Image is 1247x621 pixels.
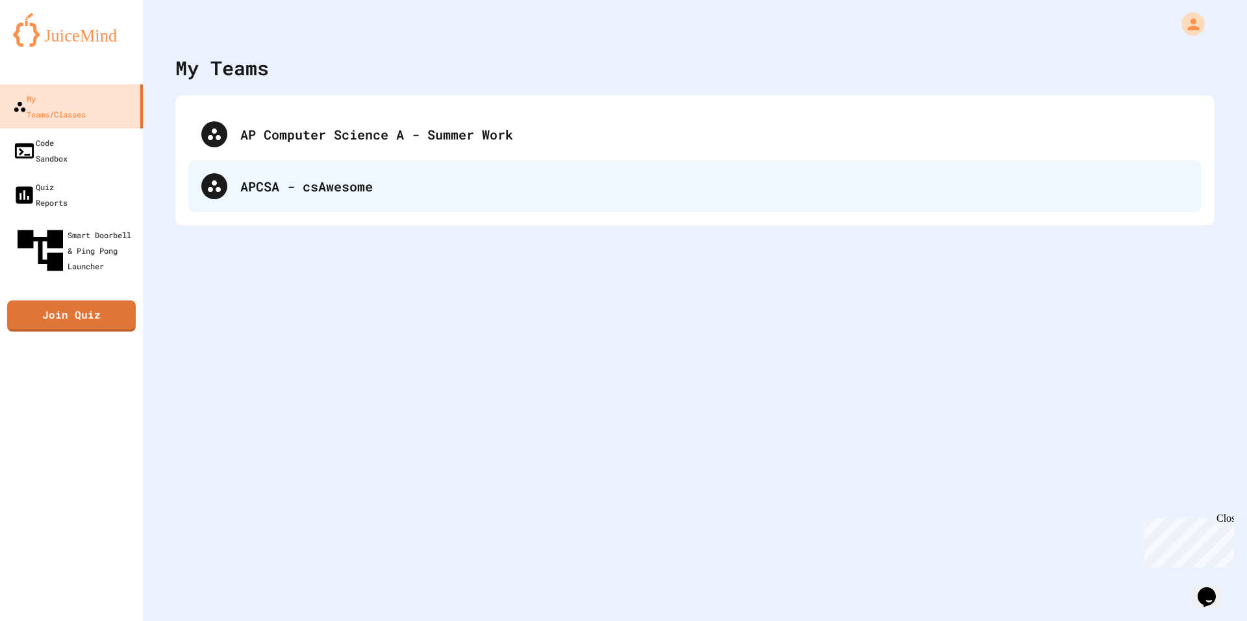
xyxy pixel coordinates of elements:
div: Chat with us now!Close [5,5,90,82]
div: My Account [1168,9,1208,39]
div: AP Computer Science A - Summer Work [188,108,1202,160]
div: Smart Doorbell & Ping Pong Launcher [13,223,138,278]
iframe: chat widget [1139,513,1234,568]
a: Join Quiz [7,300,136,332]
iframe: chat widget [1192,569,1234,608]
img: logo-orange.svg [13,13,130,47]
div: My Teams [175,53,269,82]
div: Code Sandbox [13,135,68,166]
div: Quiz Reports [13,179,68,210]
div: AP Computer Science A - Summer Work [240,125,1189,144]
div: My Teams/Classes [13,91,86,122]
div: APCSA - csAwesome [240,177,1189,196]
div: APCSA - csAwesome [188,160,1202,212]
